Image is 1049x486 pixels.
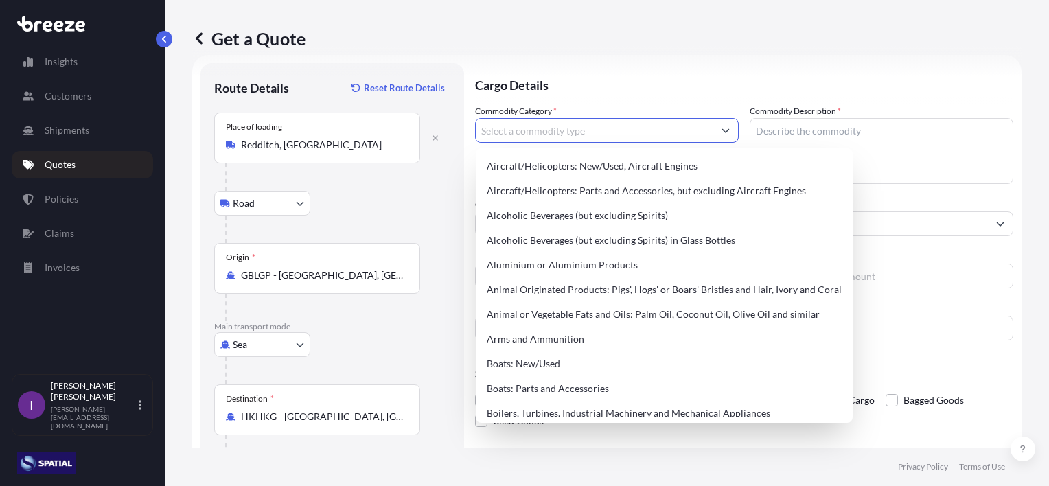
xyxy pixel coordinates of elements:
p: Shipments [45,124,89,137]
div: Place of loading [226,121,282,132]
span: Sea [233,338,247,351]
input: Place of loading [241,138,403,152]
div: Arms and Ammunition [481,327,847,351]
div: Destination [226,393,274,404]
div: Aircraft/Helicopters: New/Used, Aircraft Engines [481,154,847,178]
p: [PERSON_NAME] [PERSON_NAME] [51,380,136,402]
p: [PERSON_NAME][EMAIL_ADDRESS][DOMAIN_NAME] [51,405,136,430]
p: Route Details [214,80,289,96]
input: Enter name [750,316,1013,340]
p: Get a Quote [192,27,306,49]
p: Reset Route Details [364,81,445,95]
input: Origin [241,268,403,282]
button: Show suggestions [713,118,738,143]
p: Claims [45,227,74,240]
p: Main transport mode [214,321,450,332]
p: Quotes [45,158,76,172]
button: Select transport [214,191,310,216]
div: Animal or Vegetable Fats and Oils: Palm Oil, Coconut Oil, Olive Oil and similar [481,302,847,327]
input: Select a commodity type [476,118,713,143]
div: Alcoholic Beverages (but excluding Spirits) [481,203,847,228]
p: Privacy Policy [898,461,948,472]
button: Show suggestions [988,211,1013,236]
div: Animal Originated Products: Pigs', Hogs' or Boars' Bristles and Hair, Ivory and Coral [481,277,847,302]
button: Select transport [214,332,310,357]
div: Aluminium or Aluminium Products [481,253,847,277]
input: Enter amount [811,264,1013,288]
p: Customers [45,89,91,103]
div: Alcoholic Beverages (but excluding Spirits) in Glass Bottles [481,228,847,253]
p: Invoices [45,261,80,275]
div: Boats: New/Used [481,351,847,376]
div: Boilers, Turbines, Industrial Machinery and Mechanical Appliances [481,401,847,426]
span: I [30,398,34,412]
div: Aircraft/Helicopters: Parts and Accessories, but excluding Aircraft Engines [481,178,847,203]
div: Origin [226,252,255,263]
span: Bagged Goods [903,390,964,410]
p: Insights [45,55,78,69]
span: Road [233,196,255,210]
label: Commodity Description [750,104,841,118]
p: Policies [45,192,78,206]
p: Cargo Details [475,63,1013,104]
label: Commodity Category [475,104,557,118]
input: Full name [750,211,988,236]
input: Destination [241,410,403,424]
img: organization-logo [17,452,76,474]
div: Boats: Parts and Accessories [481,376,847,401]
p: Terms of Use [959,461,1005,472]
